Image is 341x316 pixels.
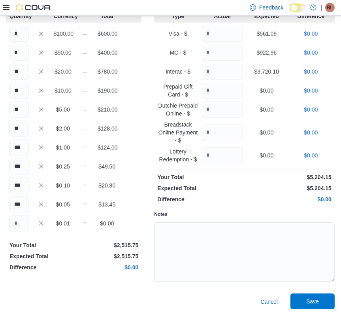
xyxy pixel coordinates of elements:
div: B Luxton [325,3,335,12]
p: Difference [9,263,72,271]
p: $0.00 [290,30,332,38]
span: Cancel [260,298,278,306]
p: | [320,3,322,12]
p: $0.00 [290,87,332,95]
p: $1.00 [53,144,72,151]
p: $0.25 [53,163,72,170]
p: $0.00 [75,263,138,271]
input: Quantity [9,159,28,174]
p: Expected Total [9,252,72,260]
input: Quantity [202,102,243,117]
p: Lottery Redemption - $ [157,148,198,163]
input: Quantity [9,45,28,61]
p: Difference [157,195,243,203]
input: Quantity [9,216,28,231]
p: MC - $ [157,49,198,57]
p: $100.00 [53,30,72,38]
p: $0.00 [246,129,287,136]
p: $2,515.75 [75,252,138,260]
p: $0.05 [53,201,72,208]
p: $561.09 [246,30,287,38]
p: $10.00 [53,87,72,95]
button: Save [290,293,335,309]
p: $0.10 [53,182,72,189]
span: Save [306,297,319,305]
input: Quantity [202,125,243,140]
p: $5,204.15 [246,173,332,181]
p: Breadstack Online Payment - $ [157,121,198,144]
p: $128.00 [98,125,117,132]
p: $0.00 [290,49,332,57]
p: Quantity [9,12,28,20]
p: $13.45 [98,201,117,208]
p: Interac - $ [157,68,198,76]
p: Difference [290,12,332,20]
p: Expected [246,12,287,20]
p: $922.96 [246,49,287,57]
input: Quantity [9,197,28,212]
input: Quantity [202,64,243,79]
p: $49.50 [98,163,117,170]
p: $5,204.15 [246,184,332,192]
span: BL [327,3,333,12]
input: Quantity [202,26,243,42]
span: Feedback [259,4,283,11]
p: Type [157,12,198,20]
p: $0.00 [290,106,332,114]
p: Visa - $ [157,30,198,38]
p: Expected Total [157,184,243,192]
p: $0.00 [290,151,332,159]
p: $0.00 [290,68,332,76]
p: $0.01 [53,219,72,227]
input: Quantity [202,83,243,98]
input: Quantity [9,83,28,98]
p: Actual [202,12,243,20]
p: $20.00 [53,68,72,76]
p: $780.00 [98,68,117,76]
input: Quantity [9,64,28,79]
p: $2.00 [53,125,72,132]
p: $210.00 [98,106,117,114]
p: $0.00 [98,219,117,227]
input: Quantity [9,121,28,136]
p: $2,515.75 [75,241,138,249]
p: $600.00 [98,30,117,38]
img: Cova [16,4,51,11]
p: Currency [53,12,72,20]
p: $0.00 [246,195,332,203]
input: Quantity [202,45,243,61]
p: $190.00 [98,87,117,95]
p: $3,720.10 [246,68,287,76]
p: Your Total [9,241,72,249]
p: $5.00 [53,106,72,114]
p: $0.00 [246,151,287,159]
p: Total [98,12,117,20]
label: Notes [154,211,167,218]
p: $0.00 [246,106,287,114]
input: Dark Mode [290,4,306,12]
p: $124.00 [98,144,117,151]
p: $0.00 [290,129,332,136]
p: Your Total [157,173,243,181]
p: $50.00 [53,49,72,57]
input: Quantity [202,148,243,163]
button: Cancel [257,294,281,310]
p: Dutchie Prepaid Online - $ [157,102,198,117]
p: $0.00 [246,87,287,95]
input: Quantity [9,140,28,155]
p: $20.80 [98,182,117,189]
p: Prepaid Gift Card - $ [157,83,198,98]
input: Quantity [9,178,28,193]
input: Quantity [9,26,28,42]
input: Quantity [9,102,28,117]
p: $400.00 [98,49,117,57]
